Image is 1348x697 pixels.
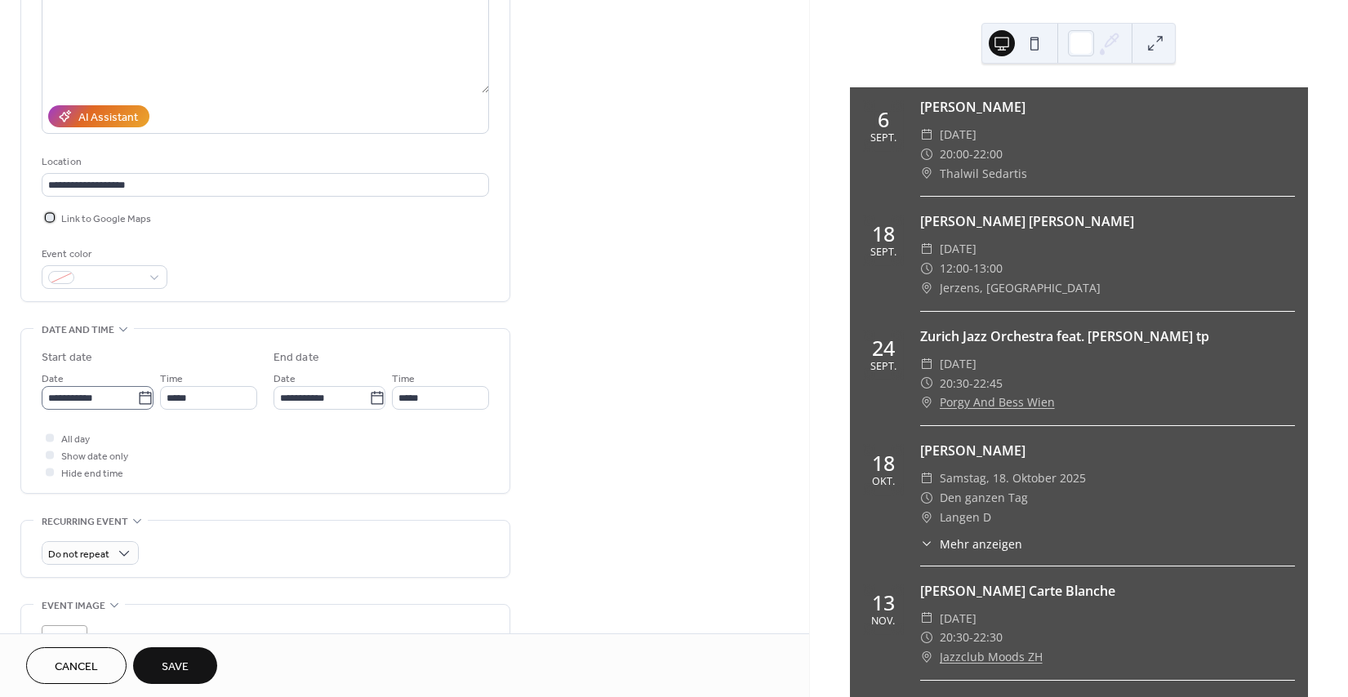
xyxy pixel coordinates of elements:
[920,581,1295,601] div: [PERSON_NAME] Carte Blanche
[920,354,933,374] div: ​
[872,477,895,487] div: Okt.
[973,628,1003,647] span: 22:30
[42,597,105,615] span: Event image
[920,468,933,488] div: ​
[42,625,87,671] div: ;
[26,647,127,684] button: Cancel
[42,349,92,366] div: Start date
[940,508,991,527] span: Langen D
[78,109,138,127] div: AI Assistant
[940,164,1027,184] span: Thalwil Sedartis
[920,326,1295,346] div: Zurich Jazz Orchestra feat. [PERSON_NAME] tp
[920,488,933,508] div: ​
[920,144,933,164] div: ​
[973,144,1003,164] span: 22:00
[940,239,977,259] span: [DATE]
[920,239,933,259] div: ​
[42,322,114,339] span: Date and time
[920,628,933,647] div: ​
[274,349,319,366] div: End date
[940,278,1101,298] span: Jerzens, [GEOGRAPHIC_DATA]
[133,647,217,684] button: Save
[48,545,109,564] span: Do not repeat
[940,259,969,278] span: 12:00
[940,488,1028,508] span: Den ganzen Tag
[920,374,933,393] div: ​
[61,431,90,448] span: All day
[61,448,128,465] span: Show date only
[940,647,1043,667] a: Jazzclub Moods ZH
[920,393,933,412] div: ​
[920,609,933,628] div: ​
[973,374,1003,393] span: 22:45
[920,125,933,144] div: ​
[973,259,1003,278] span: 13:00
[42,371,64,388] span: Date
[872,338,895,358] div: 24
[940,354,977,374] span: [DATE]
[920,441,1295,460] div: [PERSON_NAME]
[920,97,1295,117] div: [PERSON_NAME]
[872,224,895,244] div: 18
[940,393,1055,412] a: Porgy And Bess Wien
[55,659,98,676] span: Cancel
[48,105,149,127] button: AI Assistant
[42,513,128,531] span: Recurring event
[920,164,933,184] div: ​
[274,371,296,388] span: Date
[969,374,973,393] span: -
[871,616,895,627] div: Nov.
[920,508,933,527] div: ​
[61,211,151,228] span: Link to Google Maps
[940,374,969,393] span: 20:30
[42,153,486,171] div: Location
[392,371,415,388] span: Time
[870,133,896,144] div: Sept.
[940,609,977,628] span: [DATE]
[872,593,895,613] div: 13
[870,362,896,372] div: Sept.
[61,465,123,482] span: Hide end time
[969,144,973,164] span: -
[940,628,969,647] span: 20:30
[160,371,183,388] span: Time
[870,247,896,258] div: Sept.
[162,659,189,676] span: Save
[940,535,1022,553] span: Mehr anzeigen
[878,109,889,130] div: 6
[940,125,977,144] span: [DATE]
[920,535,933,553] div: ​
[42,246,164,263] div: Event color
[920,211,1295,231] div: [PERSON_NAME] [PERSON_NAME]
[920,535,1022,553] button: ​Mehr anzeigen
[940,468,1086,488] span: Samstag, 18. Oktober 2025
[969,259,973,278] span: -
[920,259,933,278] div: ​
[940,144,969,164] span: 20:00
[920,278,933,298] div: ​
[920,647,933,667] div: ​
[872,453,895,473] div: 18
[969,628,973,647] span: -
